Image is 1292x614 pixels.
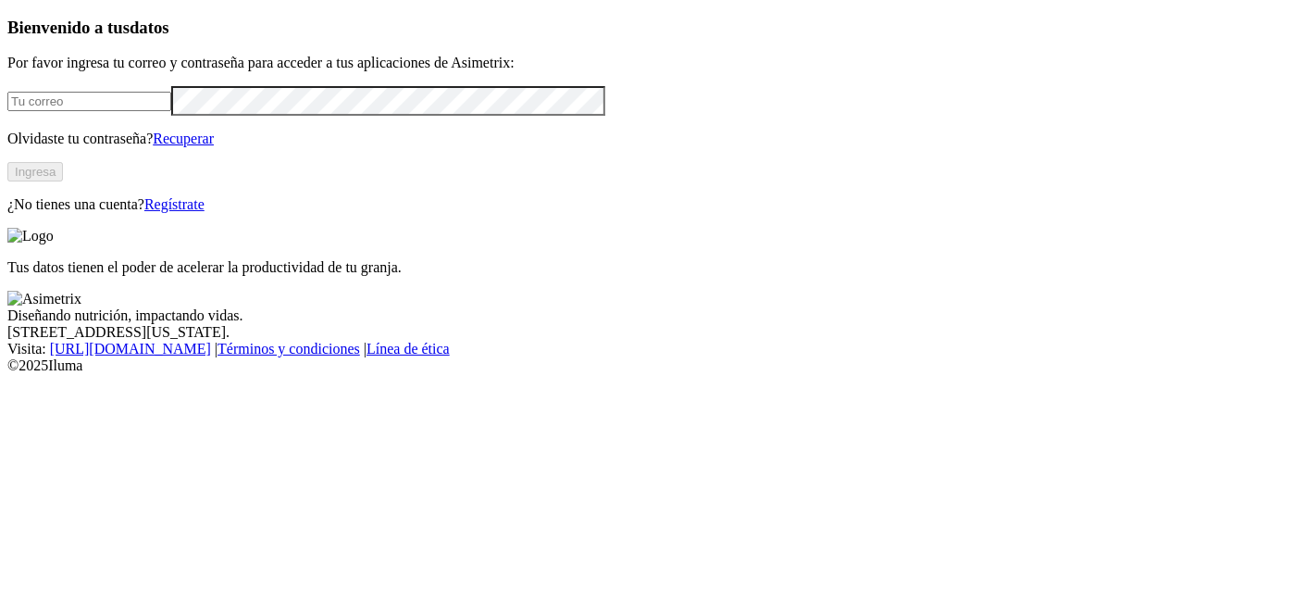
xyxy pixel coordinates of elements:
[7,55,1285,71] p: Por favor ingresa tu correo y contraseña para acceder a tus aplicaciones de Asimetrix:
[7,131,1285,147] p: Olvidaste tu contraseña?
[153,131,214,146] a: Recuperar
[50,341,211,357] a: [URL][DOMAIN_NAME]
[7,18,1285,38] h3: Bienvenido a tus
[217,341,360,357] a: Términos y condiciones
[7,228,54,244] img: Logo
[144,196,205,212] a: Regístrate
[7,341,1285,357] div: Visita : | |
[7,291,81,307] img: Asimetrix
[7,162,63,182] button: Ingresa
[7,324,1285,341] div: [STREET_ADDRESS][US_STATE].
[7,307,1285,324] div: Diseñando nutrición, impactando vidas.
[130,18,169,37] span: datos
[7,196,1285,213] p: ¿No tienes una cuenta?
[7,259,1285,276] p: Tus datos tienen el poder de acelerar la productividad de tu granja.
[7,92,171,111] input: Tu correo
[7,357,1285,374] div: © 2025 Iluma
[366,341,450,357] a: Línea de ética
